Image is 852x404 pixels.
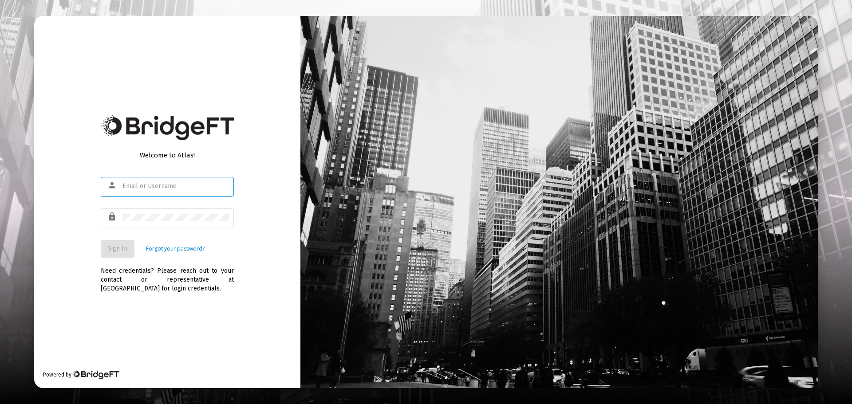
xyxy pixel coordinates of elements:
img: Bridge Financial Technology Logo [101,115,234,140]
input: Email or Username [122,183,229,190]
div: Powered by [43,370,119,379]
mat-icon: person [107,180,118,191]
span: Sign In [108,245,127,252]
div: Need credentials? Please reach out to your contact or representative at [GEOGRAPHIC_DATA] for log... [101,258,234,293]
mat-icon: lock [107,212,118,222]
a: Forgot your password? [146,244,205,253]
img: Bridge Financial Technology Logo [72,370,119,379]
button: Sign In [101,240,134,258]
div: Welcome to Atlas! [101,151,234,160]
